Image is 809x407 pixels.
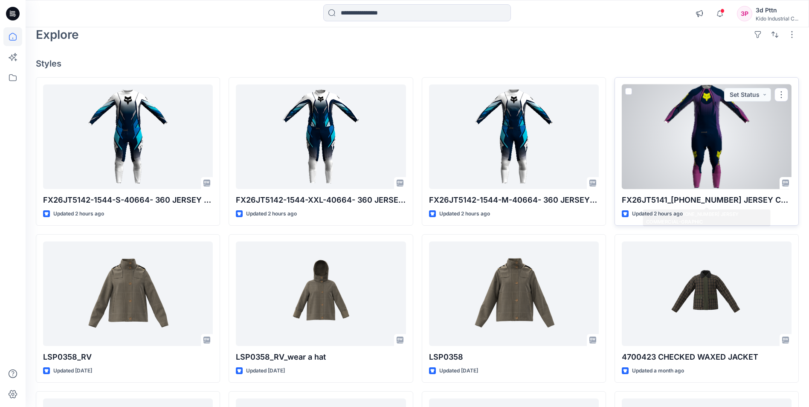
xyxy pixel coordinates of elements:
[756,5,798,15] div: 3d Pttn
[236,84,406,189] a: FX26JT5142-1544-XXL-40664- 360 JERSEY CORE GRAPHIC
[43,84,213,189] a: FX26JT5142-1544-S-40664- 360 JERSEY CORE GRAPHIC
[439,366,478,375] p: Updated [DATE]
[622,84,792,189] a: FX26JT5141_5143-40662-360 JERSEY COMMERCIAL-GRAPHIC
[53,209,104,218] p: Updated 2 hours ago
[236,194,406,206] p: FX26JT5142-1544-XXL-40664- 360 JERSEY CORE GRAPHIC
[429,241,599,346] a: LSP0358
[622,194,792,206] p: FX26JT5141_[PHONE_NUMBER] JERSEY COMMERCIAL-GRAPHIC
[622,351,792,363] p: 4700423 CHECKED WAXED JACKET
[236,241,406,346] a: LSP0358_RV_wear a hat
[756,15,798,22] div: Kido Industrial C...
[737,6,752,21] div: 3P
[43,194,213,206] p: FX26JT5142-1544-S-40664- 360 JERSEY CORE GRAPHIC
[439,209,490,218] p: Updated 2 hours ago
[36,58,799,69] h4: Styles
[429,351,599,363] p: LSP0358
[632,366,684,375] p: Updated a month ago
[429,84,599,189] a: FX26JT5142-1544-M-40664- 360 JERSEY CORE GRAPHIC
[622,241,792,346] a: 4700423 CHECKED WAXED JACKET
[43,351,213,363] p: LSP0358_RV
[36,28,79,41] h2: Explore
[236,351,406,363] p: LSP0358_RV_wear a hat
[429,194,599,206] p: FX26JT5142-1544-M-40664- 360 JERSEY CORE GRAPHIC
[53,366,92,375] p: Updated [DATE]
[246,366,285,375] p: Updated [DATE]
[632,209,683,218] p: Updated 2 hours ago
[43,241,213,346] a: LSP0358_RV
[246,209,297,218] p: Updated 2 hours ago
